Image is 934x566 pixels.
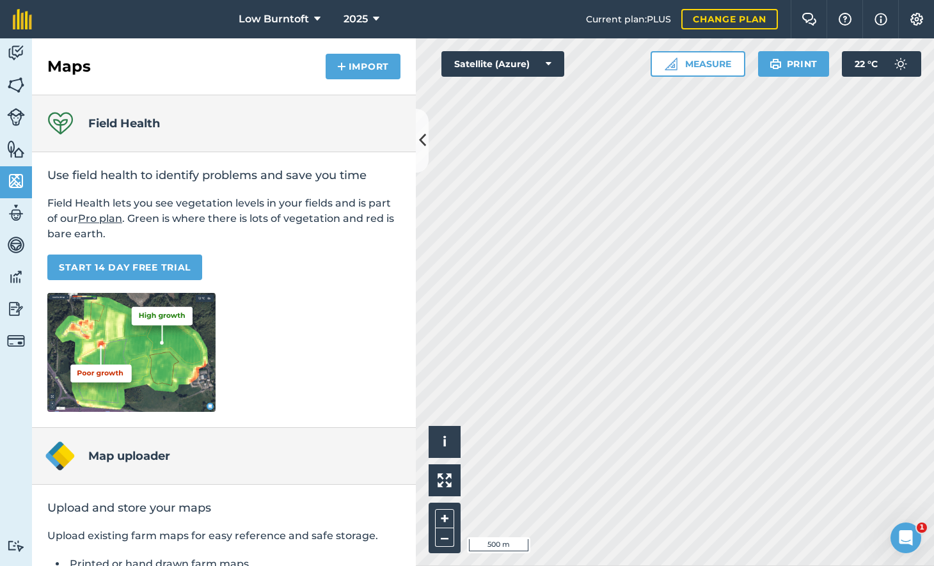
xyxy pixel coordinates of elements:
[78,212,122,224] a: Pro plan
[917,523,927,533] span: 1
[770,56,782,72] img: svg+xml;base64,PHN2ZyB4bWxucz0iaHR0cDovL3d3dy53My5vcmcvMjAwMC9zdmciIHdpZHRoPSIxOSIgaGVpZ2h0PSIyNC...
[7,332,25,350] img: svg+xml;base64,PD94bWwgdmVyc2lvbj0iMS4wIiBlbmNvZGluZz0idXRmLTgiPz4KPCEtLSBHZW5lcmF0b3I6IEFkb2JlIE...
[875,12,887,27] img: svg+xml;base64,PHN2ZyB4bWxucz0iaHR0cDovL3d3dy53My5vcmcvMjAwMC9zdmciIHdpZHRoPSIxNyIgaGVpZ2h0PSIxNy...
[7,299,25,318] img: svg+xml;base64,PD94bWwgdmVyc2lvbj0iMS4wIiBlbmNvZGluZz0idXRmLTgiPz4KPCEtLSBHZW5lcmF0b3I6IEFkb2JlIE...
[239,12,309,27] span: Low Burntoft
[344,12,368,27] span: 2025
[443,434,447,450] span: i
[681,9,778,29] a: Change plan
[47,528,400,544] p: Upload existing farm maps for easy reference and safe storage.
[7,43,25,63] img: svg+xml;base64,PD94bWwgdmVyc2lvbj0iMS4wIiBlbmNvZGluZz0idXRmLTgiPz4KPCEtLSBHZW5lcmF0b3I6IEFkb2JlIE...
[326,54,400,79] button: Import
[7,203,25,223] img: svg+xml;base64,PD94bWwgdmVyc2lvbj0iMS4wIiBlbmNvZGluZz0idXRmLTgiPz4KPCEtLSBHZW5lcmF0b3I6IEFkb2JlIE...
[888,51,914,77] img: svg+xml;base64,PD94bWwgdmVyc2lvbj0iMS4wIiBlbmNvZGluZz0idXRmLTgiPz4KPCEtLSBHZW5lcmF0b3I6IEFkb2JlIE...
[88,447,170,465] h4: Map uploader
[758,51,830,77] button: Print
[890,523,921,553] iframe: Intercom live chat
[45,441,75,471] img: Map uploader logo
[88,114,160,132] h4: Field Health
[7,540,25,552] img: svg+xml;base64,PD94bWwgdmVyc2lvbj0iMS4wIiBlbmNvZGluZz0idXRmLTgiPz4KPCEtLSBHZW5lcmF0b3I6IEFkb2JlIE...
[441,51,564,77] button: Satellite (Azure)
[7,171,25,191] img: svg+xml;base64,PHN2ZyB4bWxucz0iaHR0cDovL3d3dy53My5vcmcvMjAwMC9zdmciIHdpZHRoPSI1NiIgaGVpZ2h0PSI2MC...
[47,168,400,183] h2: Use field health to identify problems and save you time
[842,51,921,77] button: 22 °C
[7,139,25,159] img: svg+xml;base64,PHN2ZyB4bWxucz0iaHR0cDovL3d3dy53My5vcmcvMjAwMC9zdmciIHdpZHRoPSI1NiIgaGVpZ2h0PSI2MC...
[7,267,25,287] img: svg+xml;base64,PD94bWwgdmVyc2lvbj0iMS4wIiBlbmNvZGluZz0idXRmLTgiPz4KPCEtLSBHZW5lcmF0b3I6IEFkb2JlIE...
[337,59,346,74] img: svg+xml;base64,PHN2ZyB4bWxucz0iaHR0cDovL3d3dy53My5vcmcvMjAwMC9zdmciIHdpZHRoPSIxNCIgaGVpZ2h0PSIyNC...
[435,509,454,528] button: +
[13,9,32,29] img: fieldmargin Logo
[909,13,924,26] img: A cog icon
[7,75,25,95] img: svg+xml;base64,PHN2ZyB4bWxucz0iaHR0cDovL3d3dy53My5vcmcvMjAwMC9zdmciIHdpZHRoPSI1NiIgaGVpZ2h0PSI2MC...
[837,13,853,26] img: A question mark icon
[7,108,25,126] img: svg+xml;base64,PD94bWwgdmVyc2lvbj0iMS4wIiBlbmNvZGluZz0idXRmLTgiPz4KPCEtLSBHZW5lcmF0b3I6IEFkb2JlIE...
[47,500,400,515] h2: Upload and store your maps
[7,235,25,255] img: svg+xml;base64,PD94bWwgdmVyc2lvbj0iMS4wIiBlbmNvZGluZz0idXRmLTgiPz4KPCEtLSBHZW5lcmF0b3I6IEFkb2JlIE...
[651,51,745,77] button: Measure
[47,56,91,77] h2: Maps
[47,196,400,242] p: Field Health lets you see vegetation levels in your fields and is part of our . Green is where th...
[438,473,452,487] img: Four arrows, one pointing top left, one top right, one bottom right and the last bottom left
[665,58,677,70] img: Ruler icon
[429,426,461,458] button: i
[47,255,202,280] a: START 14 DAY FREE TRIAL
[855,51,878,77] span: 22 ° C
[586,12,671,26] span: Current plan : PLUS
[435,528,454,547] button: –
[802,13,817,26] img: Two speech bubbles overlapping with the left bubble in the forefront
